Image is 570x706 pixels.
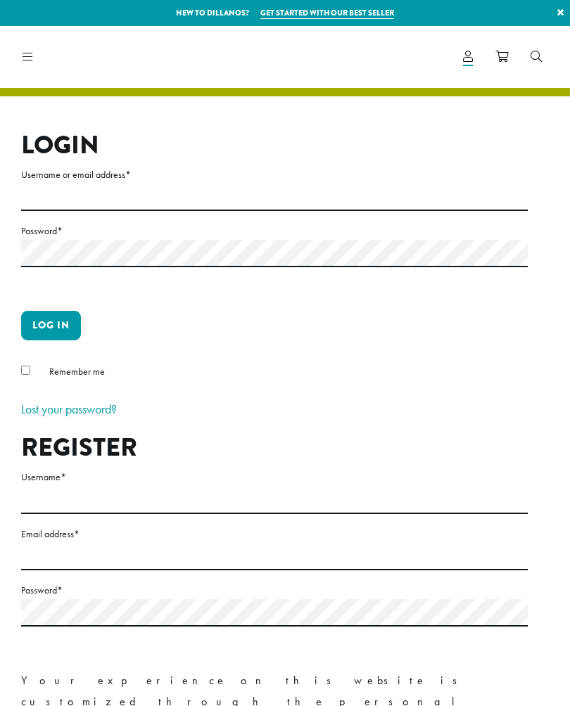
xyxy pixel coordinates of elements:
[21,166,528,184] label: Username or email address
[21,311,81,340] button: Log in
[21,525,528,543] label: Email address
[21,432,528,463] h2: Register
[21,582,528,599] label: Password
[260,7,394,19] a: Get started with our best seller
[21,130,528,160] h2: Login
[21,401,117,417] a: Lost your password?
[519,45,553,68] a: Search
[21,222,528,240] label: Password
[49,365,105,378] span: Remember me
[21,468,528,486] label: Username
